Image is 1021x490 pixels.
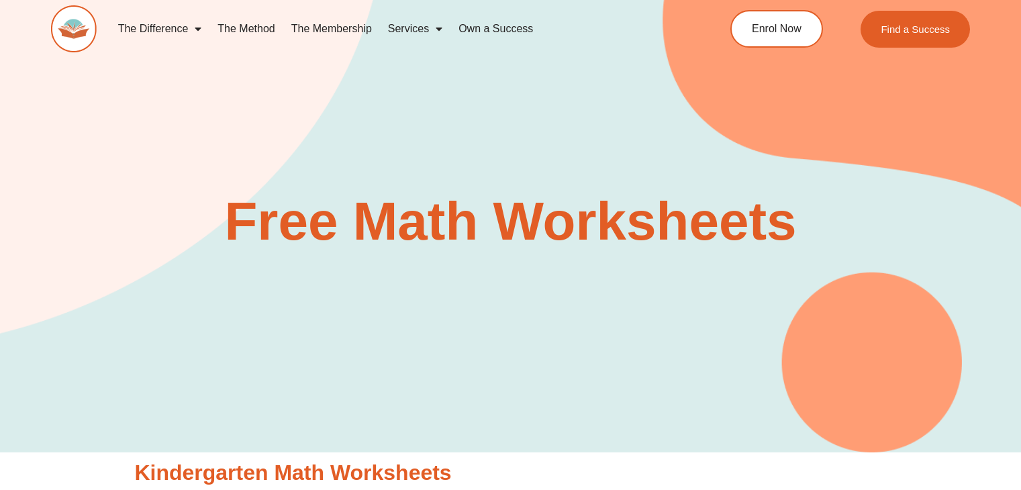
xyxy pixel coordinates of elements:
a: The Method [209,13,283,44]
h2: Kindergarten Math Worksheets [135,459,887,487]
a: The Membership [283,13,380,44]
a: The Difference [110,13,210,44]
h2: Free Math Worksheets [128,195,893,248]
a: Services [380,13,450,44]
a: Find a Success [861,11,970,48]
span: Find a Success [881,24,950,34]
a: Enrol Now [730,10,823,48]
nav: Menu [110,13,678,44]
a: Own a Success [450,13,541,44]
span: Enrol Now [752,23,801,34]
